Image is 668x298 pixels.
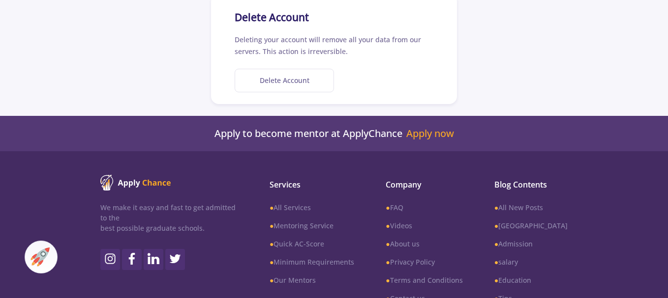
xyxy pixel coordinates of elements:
[386,203,390,212] b: ●
[406,128,454,139] a: Apply now
[270,257,273,267] b: ●
[494,239,498,248] b: ●
[235,10,309,26] span: Delete Account
[494,275,568,285] a: ●Education
[270,221,273,230] b: ●
[494,257,498,267] b: ●
[494,239,568,249] a: ●Admission
[386,257,462,267] a: ●Privacy Policy
[386,257,390,267] b: ●
[494,203,498,212] b: ●
[386,239,390,248] b: ●
[386,275,390,285] b: ●
[270,239,354,249] a: ●Quick AC-Score
[386,220,462,231] a: ●Videos
[100,175,171,190] img: ApplyChance logo
[270,275,354,285] a: ●Our Mentors
[270,203,273,212] b: ●
[270,275,273,285] b: ●
[270,179,354,190] span: Services
[30,247,50,267] img: ac-market
[494,179,568,190] span: Blog Contents
[270,257,354,267] a: ●Minimum Requirements
[494,221,498,230] b: ●
[494,220,568,231] a: ●[GEOGRAPHIC_DATA]
[494,257,568,267] a: ●salary
[235,35,421,56] span: Deleting your account will remove all your data from our servers. This action is irreversible.
[235,69,334,93] button: Delete Account
[386,239,462,249] a: ●About us
[386,275,462,285] a: ●Terms and Conditions
[270,202,354,213] a: ●All Services
[386,179,462,190] span: Company
[270,220,354,231] a: ●Mentoring Service
[386,221,390,230] b: ●
[494,202,568,213] a: ●All New Posts
[386,202,462,213] a: ●FAQ
[270,239,273,248] b: ●
[100,202,242,233] p: We make it easy and fast to get admitted to the best possible graduate schools.
[494,275,498,285] b: ●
